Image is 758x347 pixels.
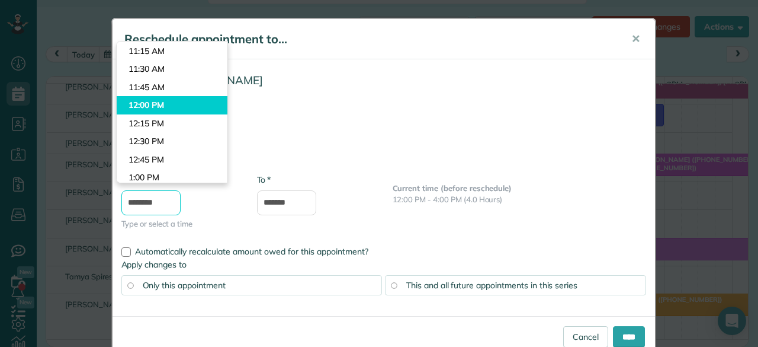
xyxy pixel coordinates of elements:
li: 12:00 PM [117,96,227,114]
span: Type or select a time [121,218,239,230]
h4: Customer:[PERSON_NAME] [121,74,646,87]
label: Apply changes to [121,259,646,270]
li: 11:15 AM [117,42,227,61]
li: 12:30 PM [117,132,227,151]
span: ✕ [631,32,640,46]
span: Current Date: 0[DATE] [121,151,646,162]
li: 11:45 AM [117,78,227,97]
span: Automatically recalculate amount owed for this appointment? [135,246,368,257]
li: 1:00 PM [117,168,227,187]
input: This and all future appointments in this series [391,282,397,288]
input: Only this appointment [127,282,133,288]
li: 11:30 AM [117,60,227,78]
p: 12:00 PM - 4:00 PM (4.0 Hours) [393,194,646,205]
b: Current time (before reschedule) [393,183,512,193]
li: 12:45 PM [117,151,227,169]
li: 12:15 PM [117,114,227,133]
label: To [257,174,271,186]
span: This and all future appointments in this series [406,280,577,291]
h5: Reschedule appointment to... [124,31,615,47]
span: Only this appointment [143,280,226,291]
